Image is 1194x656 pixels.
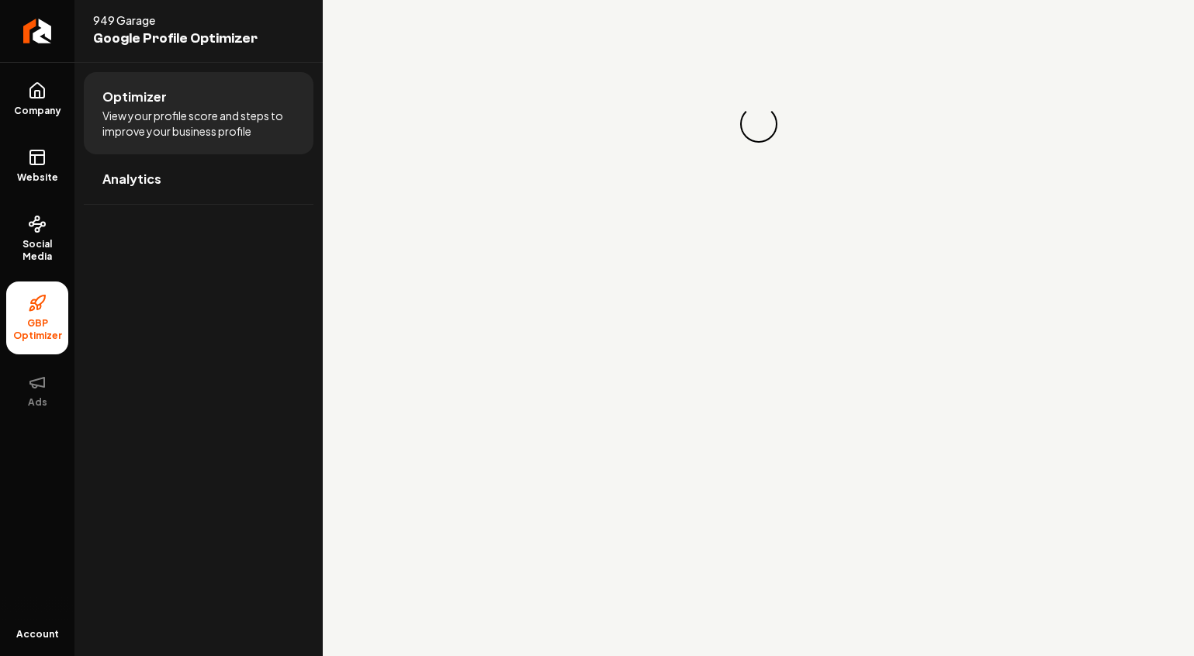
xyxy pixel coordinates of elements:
span: Social Media [6,238,68,263]
span: View your profile score and steps to improve your business profile [102,108,295,139]
span: Ads [22,396,54,409]
span: Website [11,171,64,184]
span: Account [16,628,59,640]
span: Company [8,105,67,117]
button: Ads [6,361,68,421]
a: Company [6,69,68,129]
img: Rebolt Logo [23,19,52,43]
span: Analytics [102,170,161,188]
span: Optimizer [102,88,167,106]
a: Analytics [84,154,313,204]
a: Website [6,136,68,196]
span: GBP Optimizer [6,317,68,342]
span: 949 Garage [93,12,267,28]
div: Loading [740,105,777,143]
span: Google Profile Optimizer [93,28,267,50]
a: Social Media [6,202,68,275]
